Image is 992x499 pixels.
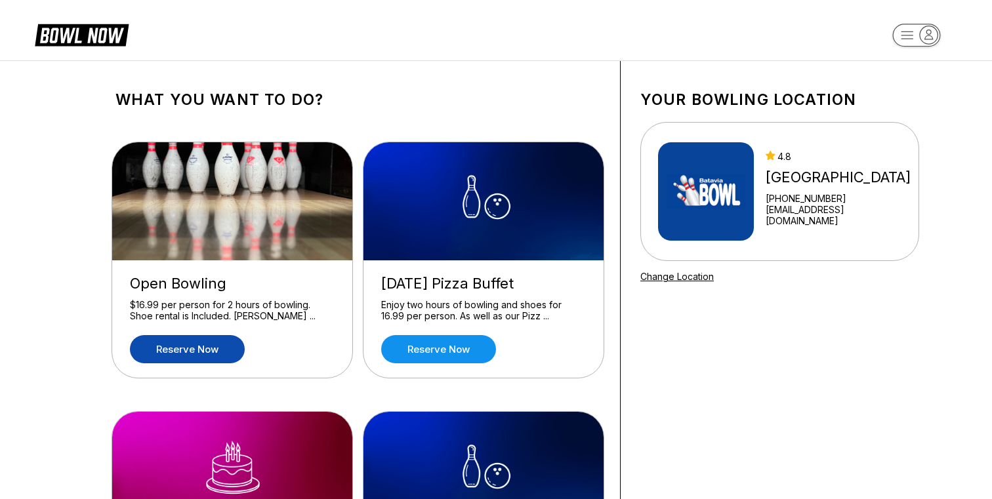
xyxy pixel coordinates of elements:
[381,299,586,322] div: Enjoy two hours of bowling and shoes for 16.99 per person. As well as our Pizz ...
[130,275,335,292] div: Open Bowling
[130,299,335,322] div: $16.99 per person for 2 hours of bowling. Shoe rental is Included. [PERSON_NAME] ...
[658,142,754,241] img: Batavia Bowl
[640,90,919,109] h1: Your bowling location
[766,193,913,204] div: [PHONE_NUMBER]
[130,335,245,363] a: Reserve now
[363,142,605,260] img: Wednesday Pizza Buffet
[766,204,913,226] a: [EMAIL_ADDRESS][DOMAIN_NAME]
[640,271,714,282] a: Change Location
[115,90,600,109] h1: What you want to do?
[766,151,913,162] div: 4.8
[381,335,496,363] a: Reserve now
[766,169,913,186] div: [GEOGRAPHIC_DATA]
[112,142,354,260] img: Open Bowling
[381,275,586,292] div: [DATE] Pizza Buffet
